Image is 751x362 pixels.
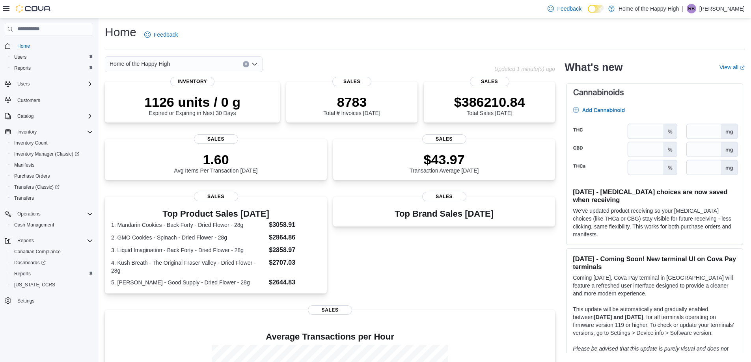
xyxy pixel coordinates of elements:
dd: $2707.03 [269,258,321,267]
button: Home [2,40,96,52]
div: Rayden Bajnok [687,4,696,13]
button: Users [2,78,96,89]
span: Transfers (Classic) [11,182,93,192]
dd: $2644.83 [269,278,321,287]
a: Transfers (Classic) [11,182,63,192]
button: Transfers [8,193,96,204]
span: Sales [422,134,466,144]
span: Settings [17,298,34,304]
span: Reports [14,65,31,71]
span: Manifests [14,162,34,168]
a: Dashboards [11,258,49,267]
span: Sales [470,77,509,86]
div: Total # Invoices [DATE] [323,94,380,116]
span: Users [17,81,30,87]
div: Expired or Expiring in Next 30 Days [144,94,240,116]
p: 1.60 [174,152,258,167]
button: Reports [2,235,96,246]
span: Sales [194,192,238,201]
dt: 2. GMO Cookies - Spinach - Dried Flower - 28g [111,234,266,241]
a: Dashboards [8,257,96,268]
h3: [DATE] - [MEDICAL_DATA] choices are now saved when receiving [573,188,736,204]
span: Settings [14,296,93,306]
h2: What's new [565,61,622,74]
button: [US_STATE] CCRS [8,279,96,290]
a: Transfers [11,193,37,203]
dd: $3058.91 [269,220,321,230]
dd: $2864.86 [269,233,321,242]
span: Transfers [14,195,34,201]
dt: 3. Liquid Imagination - Back Forty - Dried Flower - 28g [111,246,266,254]
dt: 4. Kush Breath - The Original Fraser Valley - Dried Flower - 28g [111,259,266,275]
button: Settings [2,295,96,306]
button: Reports [8,268,96,279]
button: Reports [14,236,37,245]
span: Canadian Compliance [14,249,61,255]
a: Inventory Manager (Classic) [11,149,82,159]
span: Operations [17,211,41,217]
a: Purchase Orders [11,171,53,181]
button: Inventory [14,127,40,137]
dt: 5. [PERSON_NAME] - Good Supply - Dried Flower - 28g [111,278,266,286]
span: Purchase Orders [14,173,50,179]
span: Washington CCRS [11,280,93,290]
span: Home of the Happy High [110,59,170,69]
p: [PERSON_NAME] [699,4,745,13]
span: Canadian Compliance [11,247,93,256]
span: Sales [332,77,372,86]
span: Reports [11,269,93,278]
span: Customers [17,97,40,104]
p: Coming [DATE], Cova Pay terminal in [GEOGRAPHIC_DATA] will feature a refreshed user interface des... [573,274,736,297]
a: View allExternal link [719,64,745,71]
input: Dark Mode [588,5,604,13]
span: Purchase Orders [11,171,93,181]
span: Reports [17,238,34,244]
span: Cash Management [14,222,54,228]
span: Inventory [17,129,37,135]
h3: [DATE] - Coming Soon! New terminal UI on Cova Pay terminals [573,255,736,271]
button: Cash Management [8,219,96,230]
a: Cash Management [11,220,57,230]
span: Operations [14,209,93,219]
p: $43.97 [410,152,479,167]
em: Please be advised that this update is purely visual and does not impact payment functionality. [573,345,729,360]
span: Inventory Count [14,140,48,146]
span: Feedback [154,31,178,39]
a: Canadian Compliance [11,247,64,256]
button: Manifests [8,160,96,171]
div: Total Sales [DATE] [454,94,525,116]
a: Manifests [11,160,37,170]
button: Catalog [14,111,37,121]
span: Cash Management [11,220,93,230]
a: Settings [14,296,37,306]
button: Clear input [243,61,249,67]
h3: Top Brand Sales [DATE] [395,209,494,219]
a: Users [11,52,30,62]
a: Reports [11,269,34,278]
a: Reports [11,63,34,73]
div: Transaction Average [DATE] [410,152,479,174]
span: Customers [14,95,93,105]
span: Reports [14,236,93,245]
a: Inventory Count [11,138,51,148]
p: This update will be automatically and gradually enabled between , for all terminals operating on ... [573,305,736,337]
p: We've updated product receiving so your [MEDICAL_DATA] choices (like THCa or CBG) stay visible fo... [573,207,736,238]
h4: Average Transactions per Hour [111,332,549,342]
span: Dashboards [14,260,46,266]
button: Canadian Compliance [8,246,96,257]
button: Purchase Orders [8,171,96,182]
dd: $2858.97 [269,245,321,255]
span: Inventory [170,77,214,86]
button: Users [14,79,33,89]
span: RB [688,4,695,13]
span: Reports [11,63,93,73]
div: Avg Items Per Transaction [DATE] [174,152,258,174]
span: Sales [194,134,238,144]
a: Feedback [141,27,181,43]
a: Inventory Manager (Classic) [8,149,96,160]
span: Sales [422,192,466,201]
span: Dashboards [11,258,93,267]
span: Inventory Manager (Classic) [14,151,79,157]
span: Reports [14,271,31,277]
p: Home of the Happy High [619,4,679,13]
